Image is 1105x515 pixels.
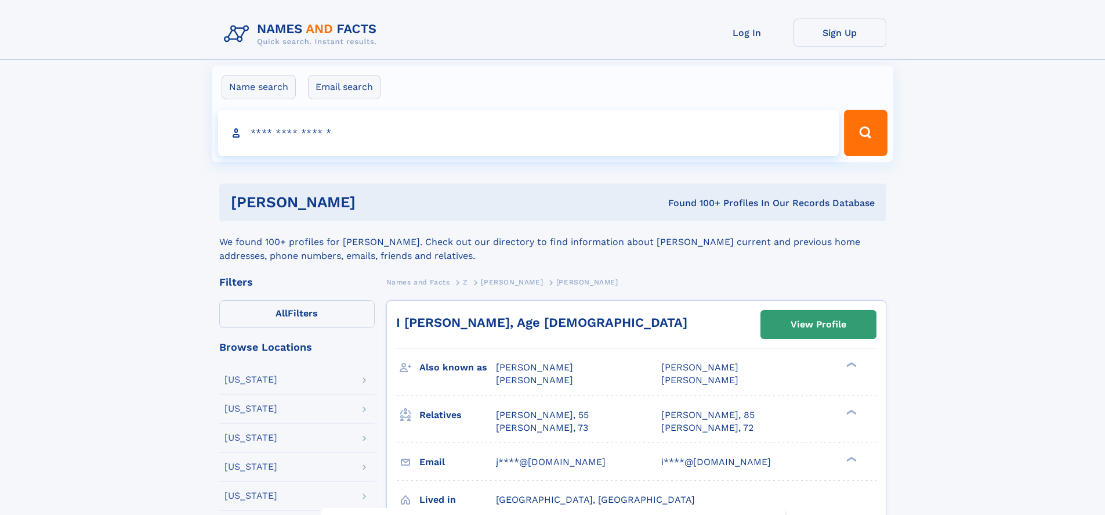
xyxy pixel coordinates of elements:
[386,275,450,289] a: Names and Facts
[463,275,468,289] a: Z
[701,19,794,47] a: Log In
[224,375,277,384] div: [US_STATE]
[219,342,375,352] div: Browse Locations
[396,315,687,330] a: I [PERSON_NAME], Age [DEMOGRAPHIC_DATA]
[218,110,839,156] input: search input
[661,422,753,434] a: [PERSON_NAME], 72
[419,405,496,425] h3: Relatives
[308,75,381,99] label: Email search
[556,278,618,286] span: [PERSON_NAME]
[463,278,468,286] span: Z
[219,277,375,287] div: Filters
[219,221,886,263] div: We found 100+ profiles for [PERSON_NAME]. Check out our directory to find information about [PERS...
[661,362,738,373] span: [PERSON_NAME]
[496,494,695,505] span: [GEOGRAPHIC_DATA], [GEOGRAPHIC_DATA]
[512,197,875,210] div: Found 100+ Profiles In Our Records Database
[224,404,277,413] div: [US_STATE]
[496,422,588,434] a: [PERSON_NAME], 73
[419,490,496,510] h3: Lived in
[481,278,543,286] span: [PERSON_NAME]
[222,75,296,99] label: Name search
[231,195,512,210] h1: [PERSON_NAME]
[419,452,496,472] h3: Email
[224,433,277,442] div: [US_STATE]
[276,308,288,319] span: All
[661,374,738,386] span: [PERSON_NAME]
[661,409,755,422] a: [PERSON_NAME], 85
[844,110,887,156] button: Search Button
[219,300,375,328] label: Filters
[419,358,496,377] h3: Also known as
[224,462,277,471] div: [US_STATE]
[761,311,876,338] a: View Profile
[224,491,277,500] div: [US_STATE]
[843,361,857,369] div: ❯
[481,275,543,289] a: [PERSON_NAME]
[496,362,573,373] span: [PERSON_NAME]
[794,19,886,47] a: Sign Up
[843,455,857,463] div: ❯
[496,409,589,422] a: [PERSON_NAME], 55
[843,408,857,416] div: ❯
[219,19,386,50] img: Logo Names and Facts
[791,311,846,338] div: View Profile
[496,374,573,386] span: [PERSON_NAME]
